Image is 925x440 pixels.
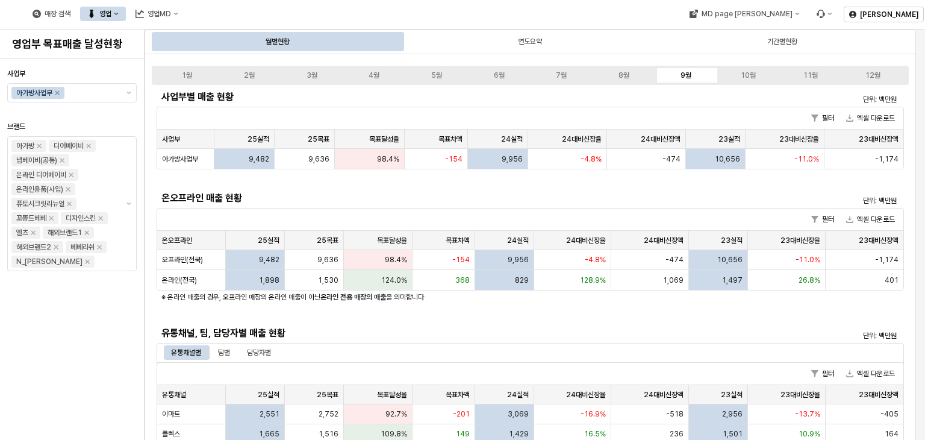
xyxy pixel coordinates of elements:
[452,255,470,265] span: -154
[780,236,820,245] span: 23대비신장율
[317,255,338,265] span: 9,636
[682,7,806,21] button: MD page [PERSON_NAME]
[799,275,820,285] span: 26.8%
[799,429,820,439] span: 10.9%
[494,71,505,80] div: 6월
[48,227,82,239] div: 해외브랜드1
[49,216,54,221] div: Remove 꼬똥드베베
[508,255,529,265] span: 9,956
[54,140,84,152] div: 디어베이비
[445,154,462,164] span: -154
[880,409,899,419] span: -405
[501,134,523,144] span: 24실적
[724,195,897,206] p: 단위: 백만원
[809,7,839,21] div: Menu item 6
[260,409,279,419] span: 2,551
[566,390,606,400] span: 24대비신장율
[446,390,470,400] span: 목표차액
[722,275,743,285] span: 1,497
[128,7,185,21] button: 영업MD
[16,169,66,181] div: 온라인 디어베이비
[37,143,42,148] div: Remove 아가방
[405,32,655,51] div: 연도요약
[16,154,57,166] div: 냅베이비(공통)
[16,227,28,239] div: 엘츠
[724,94,897,105] p: 단위: 백만원
[369,134,399,144] span: 목표달성율
[98,216,103,221] div: Remove 디자인스킨
[670,429,684,439] span: 236
[162,390,186,400] span: 유통채널
[259,429,279,439] span: 1,665
[84,230,89,235] div: Remove 해외브랜드1
[308,154,329,164] span: 9,636
[343,70,406,81] label: 4월
[655,70,718,81] label: 9월
[795,409,820,419] span: -13.7%
[317,236,338,245] span: 25목표
[16,212,46,224] div: 꼬똥드베베
[148,10,171,18] div: 영업MD
[162,154,198,164] span: 아가방사업부
[885,275,899,285] span: 401
[244,71,255,80] div: 2월
[247,345,271,360] div: 담당자별
[308,134,329,144] span: 25목표
[585,255,606,265] span: -4.8%
[259,255,279,265] span: 9,482
[60,158,64,163] div: Remove 냅베이비(공통)
[86,143,91,148] div: Remove 디어베이비
[556,71,567,80] div: 7월
[161,91,712,103] h5: 사업부별 매출 현황
[841,212,900,227] button: 엑셀 다운로드
[844,7,924,22] button: [PERSON_NAME]
[122,84,136,102] button: 제안 사항 표시
[593,70,655,81] label: 8월
[248,134,269,144] span: 25실적
[153,32,403,51] div: 월별현황
[405,70,468,81] label: 5월
[307,71,317,80] div: 3월
[259,275,279,285] span: 1,898
[266,34,290,49] div: 월별현황
[859,390,899,400] span: 23대비신장액
[319,429,338,439] span: 1,516
[31,230,36,235] div: Remove 엘츠
[161,192,712,204] h5: 온오프라인 매출 현황
[381,429,407,439] span: 109.8%
[162,255,203,265] span: 오프라인(전국)
[518,34,542,49] div: 연도요약
[85,259,90,264] div: Remove N_이야이야오
[865,71,880,80] div: 12월
[218,345,230,360] div: 팀별
[885,429,899,439] span: 164
[721,390,743,400] span: 23실적
[161,327,712,339] h5: 유통채널, 팀, 담당자별 매출 현황
[431,71,442,80] div: 5월
[385,255,407,265] span: 98.4%
[507,390,529,400] span: 24실적
[162,429,180,439] span: 플렉스
[319,409,338,419] span: 2,752
[860,10,918,19] p: [PERSON_NAME]
[581,154,602,164] span: -4.8%
[663,275,684,285] span: 1,069
[145,30,925,440] main: App Frame
[258,236,279,245] span: 25실적
[161,292,774,303] p: ※ 온라인 매출의 경우, 오프라인 매장의 온라인 매출이 아닌 을 의미합니다
[162,236,192,245] span: 온오프라인
[562,134,602,144] span: 24대비신장율
[806,111,839,125] button: 필터
[717,255,743,265] span: 10,656
[16,87,52,99] div: 아가방사업부
[446,236,470,245] span: 목표차액
[249,154,269,164] span: 9,482
[80,7,126,21] button: 영업
[641,134,681,144] span: 24대비신장액
[25,7,78,21] div: 매장 검색
[515,275,529,285] span: 829
[875,154,899,164] span: -1,174
[842,70,905,81] label: 12월
[16,256,83,268] div: N_[PERSON_NAME]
